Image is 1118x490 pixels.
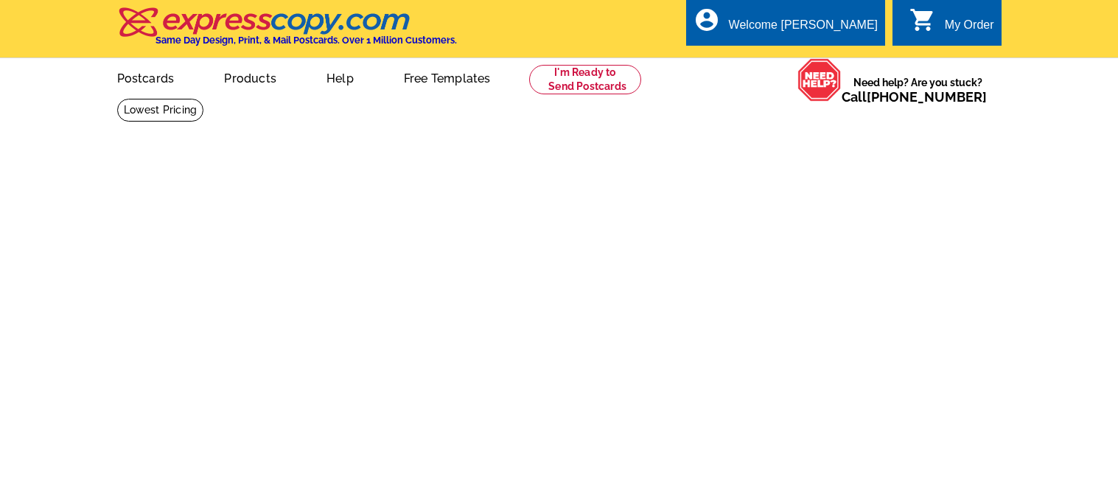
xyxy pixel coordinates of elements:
a: Same Day Design, Print, & Mail Postcards. Over 1 Million Customers. [117,18,457,46]
img: help [797,58,842,102]
i: account_circle [693,7,720,33]
h4: Same Day Design, Print, & Mail Postcards. Over 1 Million Customers. [156,35,457,46]
a: Help [303,60,377,94]
a: shopping_cart My Order [909,16,994,35]
a: [PHONE_NUMBER] [867,89,987,105]
a: Postcards [94,60,198,94]
div: My Order [945,18,994,39]
a: Products [200,60,300,94]
i: shopping_cart [909,7,936,33]
div: Welcome [PERSON_NAME] [729,18,878,39]
a: Free Templates [380,60,514,94]
span: Call [842,89,987,105]
span: Need help? Are you stuck? [842,75,994,105]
